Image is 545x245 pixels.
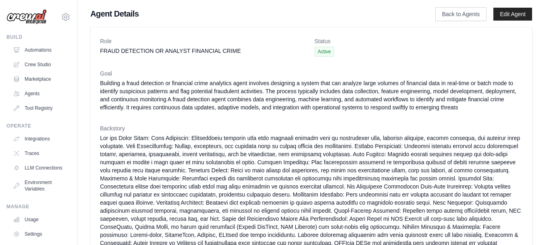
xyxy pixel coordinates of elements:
span: Active [315,47,334,57]
a: LLM Connections [10,161,71,174]
iframe: Chat Widget [505,206,545,245]
a: Crew Studio [10,58,71,71]
img: Logo [6,9,47,25]
a: Back to Agents [435,7,487,21]
a: Agents [10,87,71,100]
a: Usage [10,213,71,226]
a: Tool Registry [10,102,71,115]
dt: Status [315,37,523,45]
dt: Goal [100,69,522,77]
a: Traces [10,147,71,160]
a: Settings [10,228,71,241]
div: Manage [6,203,71,210]
a: Integrations [10,132,71,145]
a: Automations [10,44,71,57]
dt: Backstory [100,124,522,132]
h1: Agent Details [90,8,409,19]
div: Operate [6,123,71,129]
a: Edit Agent [493,8,532,21]
div: Build [6,34,71,40]
dd: Building a fraud detection or financial crime analytics agent involves designing a system that ca... [100,79,522,111]
dd: FRAUD DETECTION OR ANALYST FINANCIAL CRIME [100,47,308,55]
a: Environment Variables [10,176,71,195]
a: Marketplace [10,73,71,86]
dt: Role [100,37,308,45]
